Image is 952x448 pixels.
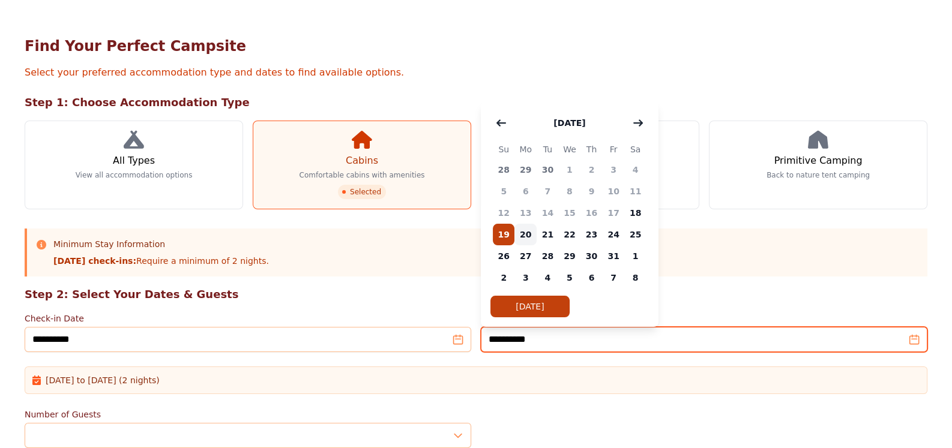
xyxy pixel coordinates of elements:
label: Check-in Date [25,312,471,324]
span: 6 [580,267,603,288]
span: 23 [580,224,603,245]
span: 5 [559,267,581,288]
span: 12 [493,202,515,224]
span: 25 [624,224,646,245]
span: 8 [559,181,581,202]
span: 2 [580,159,603,181]
h3: Minimum Stay Information [53,238,269,250]
span: 13 [514,202,537,224]
span: 6 [514,181,537,202]
h2: Step 2: Select Your Dates & Guests [25,286,927,303]
p: Back to nature tent camping [767,170,870,180]
span: 8 [624,267,646,288]
p: Select your preferred accommodation type and dates to find available options. [25,65,927,80]
span: 28 [493,159,515,181]
span: Tu [537,142,559,157]
span: 14 [537,202,559,224]
span: 30 [580,245,603,267]
span: 24 [603,224,625,245]
span: Mo [514,142,537,157]
h3: All Types [113,154,155,168]
strong: [DATE] check-ins: [53,256,136,266]
span: 26 [493,245,515,267]
span: Sa [624,142,646,157]
h2: Step 1: Choose Accommodation Type [25,94,927,111]
span: 17 [603,202,625,224]
span: 15 [559,202,581,224]
span: 29 [514,159,537,181]
span: 19 [493,224,515,245]
span: 2 [493,267,515,288]
h1: Find Your Perfect Campsite [25,37,927,56]
span: 20 [514,224,537,245]
span: 31 [603,245,625,267]
label: Number of Guests [25,408,471,420]
span: 30 [537,159,559,181]
span: 28 [537,245,559,267]
h3: Primitive Camping [774,154,863,168]
button: [DATE] [490,296,570,317]
span: Th [580,142,603,157]
span: 29 [559,245,581,267]
span: [DATE] to [DATE] (2 nights) [46,374,160,386]
span: 16 [580,202,603,224]
span: 18 [624,202,646,224]
span: 1 [559,159,581,181]
span: 27 [514,245,537,267]
span: 5 [493,181,515,202]
span: 3 [514,267,537,288]
span: 3 [603,159,625,181]
span: 4 [624,159,646,181]
button: [DATE] [541,111,597,135]
span: 9 [580,181,603,202]
span: Selected [338,185,386,199]
span: 7 [537,181,559,202]
span: 21 [537,224,559,245]
span: 7 [603,267,625,288]
span: Su [493,142,515,157]
span: 4 [537,267,559,288]
p: Comfortable cabins with amenities [299,170,424,180]
label: Check-out Date [481,312,927,324]
a: Primitive Camping Back to nature tent camping [709,121,927,209]
a: Cabins Comfortable cabins with amenities Selected [253,121,471,209]
p: View all accommodation options [76,170,193,180]
span: 22 [559,224,581,245]
h3: Cabins [346,154,378,168]
span: 1 [624,245,646,267]
span: 10 [603,181,625,202]
span: We [559,142,581,157]
span: Fr [603,142,625,157]
a: All Types View all accommodation options [25,121,243,209]
p: Require a minimum of 2 nights. [53,255,269,267]
span: 11 [624,181,646,202]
